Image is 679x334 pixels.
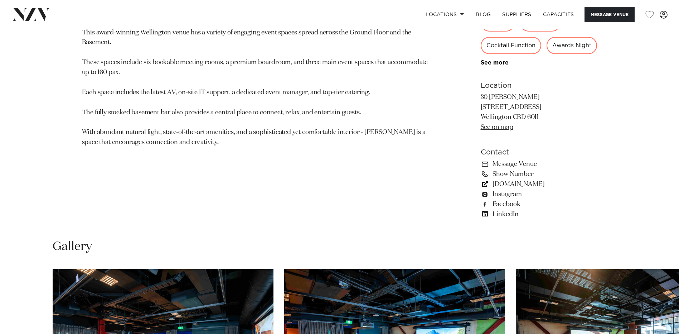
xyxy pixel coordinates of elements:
button: Message Venue [585,7,635,22]
h2: Gallery [53,239,92,255]
div: Awards Night [547,37,597,54]
a: Locations [420,7,470,22]
a: SUPPLIERS [496,7,537,22]
a: Message Venue [481,159,597,169]
a: LinkedIn [481,209,597,219]
a: See on map [481,124,513,130]
h6: Location [481,80,597,91]
a: Instagram [481,189,597,199]
p: [STREET_ADDRESS] is conveniently located between the [GEOGRAPHIC_DATA] and the parliamentary prec... [82,8,430,148]
a: BLOG [470,7,496,22]
img: nzv-logo.png [11,8,50,21]
a: Facebook [481,199,597,209]
a: Capacities [537,7,580,22]
a: Show Number [481,169,597,179]
p: 30 [PERSON_NAME] [STREET_ADDRESS] Wellington CBD 6011 [481,92,597,133]
a: [DOMAIN_NAME] [481,179,597,189]
div: Cocktail Function [481,37,541,54]
h6: Contact [481,147,597,158]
